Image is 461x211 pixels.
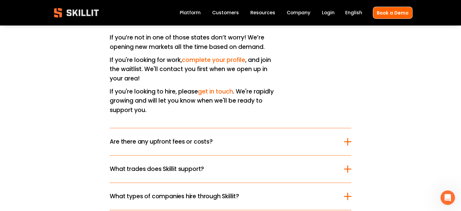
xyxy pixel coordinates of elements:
[182,56,245,64] a: complete your profile
[110,56,279,83] p: If you're looking for work, , and join the waitlist. We'll contact you first when we open up in y...
[287,9,310,17] a: Company
[345,9,362,16] span: English
[322,9,335,17] a: Login
[180,9,201,17] a: Platform
[250,9,275,16] span: Resources
[110,192,344,201] span: What types of companies hire through Skillit?
[49,4,104,22] img: Skillit
[110,137,344,146] span: Are there any upfront fees or costs?
[212,9,239,17] a: Customers
[250,9,275,17] a: folder dropdown
[110,87,279,115] p: If you're looking to hire, please . We're rapidly growing and will let you know when we'll be rea...
[198,87,233,96] a: get in touch
[110,155,351,182] button: What trades does Skillit support?
[110,183,351,210] button: What types of companies hire through Skillit?
[373,7,413,19] a: Book a Demo
[345,9,362,17] div: language picker
[440,190,455,205] iframe: Intercom live chat
[110,128,351,155] button: Are there any upfront fees or costs?
[110,165,344,173] span: What trades does Skillit support?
